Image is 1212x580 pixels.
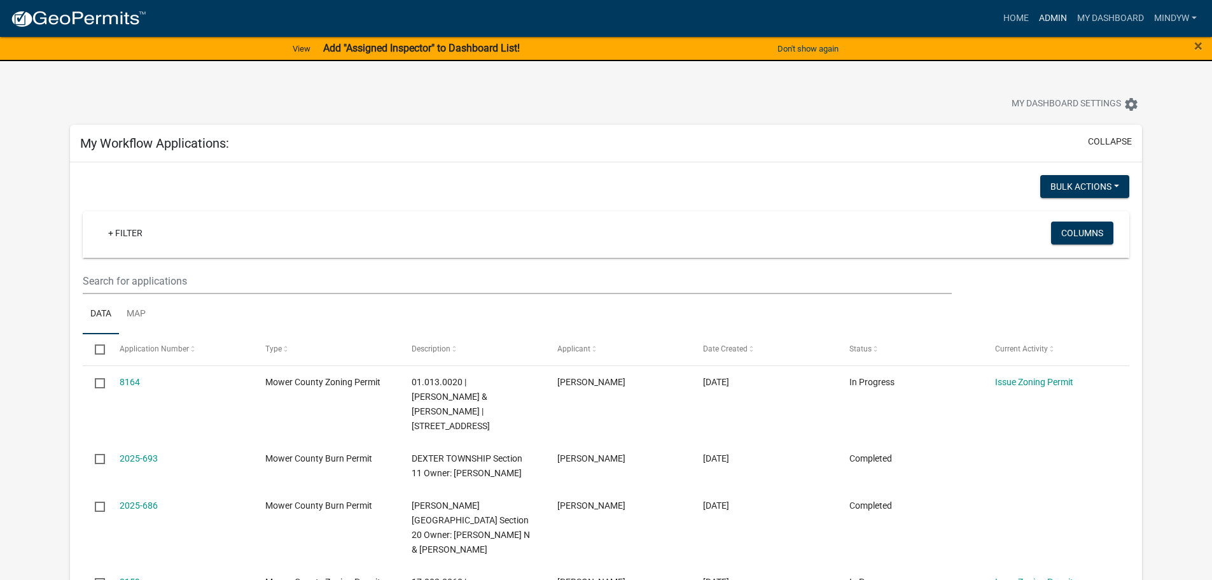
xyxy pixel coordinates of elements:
[849,377,895,387] span: In Progress
[995,344,1048,353] span: Current Activity
[1088,135,1132,148] button: collapse
[323,42,520,54] strong: Add "Assigned Inspector" to Dashboard List!
[1034,6,1072,31] a: Admin
[83,294,119,335] a: Data
[557,500,625,511] span: Mindy Williamson
[253,334,399,365] datatable-header-cell: Type
[120,500,158,511] a: 2025-686
[265,500,372,511] span: Mower County Burn Permit
[849,344,872,353] span: Status
[412,453,522,478] span: DEXTER TOWNSHIP Section 11 Owner: HOLST LEON
[1012,97,1121,112] span: My Dashboard Settings
[557,377,625,387] span: Mindy Williamson
[108,334,253,365] datatable-header-cell: Application Number
[1051,222,1113,244] button: Columns
[120,344,189,353] span: Application Number
[119,294,153,335] a: Map
[703,344,748,353] span: Date Created
[998,6,1034,31] a: Home
[1194,37,1202,55] span: ×
[412,344,450,353] span: Description
[1001,92,1149,117] button: My Dashboard Settingssettings
[98,222,153,244] a: + Filter
[983,334,1129,365] datatable-header-cell: Current Activity
[412,500,530,554] span: MARSHALL TOWNSHIP Section 20 Owner: NELSON GAILEN N & MARY
[995,377,1073,387] a: Issue Zoning Permit
[557,344,590,353] span: Applicant
[120,377,140,387] a: 8164
[83,268,951,294] input: Search for applications
[1040,175,1129,198] button: Bulk Actions
[691,334,837,365] datatable-header-cell: Date Created
[1194,38,1202,53] button: Close
[265,453,372,463] span: Mower County Burn Permit
[545,334,691,365] datatable-header-cell: Applicant
[265,344,282,353] span: Type
[80,136,229,151] h5: My Workflow Applications:
[412,377,490,430] span: 01.013.0020 | SATHRE KEVIN A & JILL J | 66765 140TH ST
[703,377,729,387] span: 07/23/2025
[703,453,729,463] span: 07/18/2025
[120,453,158,463] a: 2025-693
[83,334,107,365] datatable-header-cell: Select
[557,453,625,463] span: Mindy Williamson
[399,334,545,365] datatable-header-cell: Description
[1124,97,1139,112] i: settings
[1072,6,1149,31] a: My Dashboard
[265,377,380,387] span: Mower County Zoning Permit
[837,334,983,365] datatable-header-cell: Status
[849,500,892,511] span: Completed
[288,38,316,59] a: View
[849,453,892,463] span: Completed
[703,500,729,511] span: 07/14/2025
[772,38,844,59] button: Don't show again
[1149,6,1202,31] a: mindyw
